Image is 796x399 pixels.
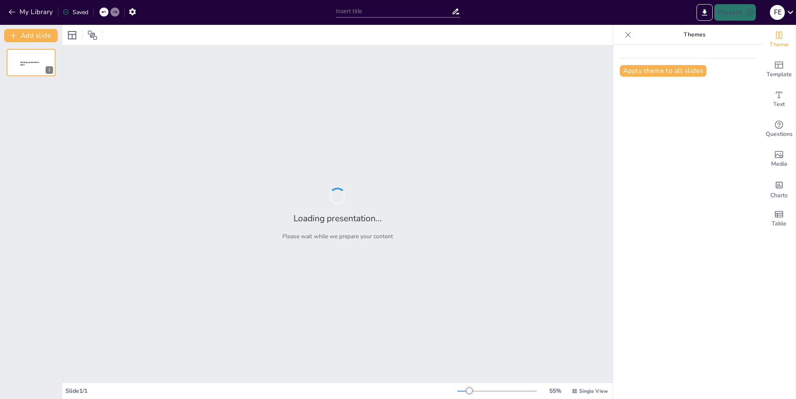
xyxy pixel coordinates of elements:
[20,61,39,66] span: Sendsteps presentation editor
[762,25,796,55] div: Change the overall theme
[773,100,785,109] span: Text
[545,387,565,395] div: 55 %
[770,191,788,200] span: Charts
[635,25,754,45] p: Themes
[769,40,789,49] span: Theme
[762,55,796,85] div: Add ready made slides
[579,388,608,394] span: Single View
[620,65,706,77] button: Apply theme to all slides
[66,387,457,395] div: Slide 1 / 1
[762,144,796,174] div: Add images, graphics, shapes or video
[696,4,713,21] button: Export to PowerPoint
[762,174,796,204] div: Add charts and graphs
[770,5,785,20] div: F E
[66,29,79,42] div: Layout
[294,213,382,224] h2: Loading presentation...
[772,219,786,228] span: Table
[771,160,787,169] span: Media
[714,4,756,21] button: Present
[87,30,97,40] span: Position
[766,130,793,139] span: Questions
[6,5,56,19] button: My Library
[762,114,796,144] div: Get real-time input from your audience
[767,70,792,79] span: Template
[63,8,88,16] div: Saved
[4,29,58,42] button: Add slide
[770,4,785,21] button: F E
[762,85,796,114] div: Add text boxes
[336,5,451,17] input: Insert title
[762,204,796,234] div: Add a table
[46,66,53,74] div: 1
[282,232,393,240] p: Please wait while we prepare your content
[7,49,56,76] div: 1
